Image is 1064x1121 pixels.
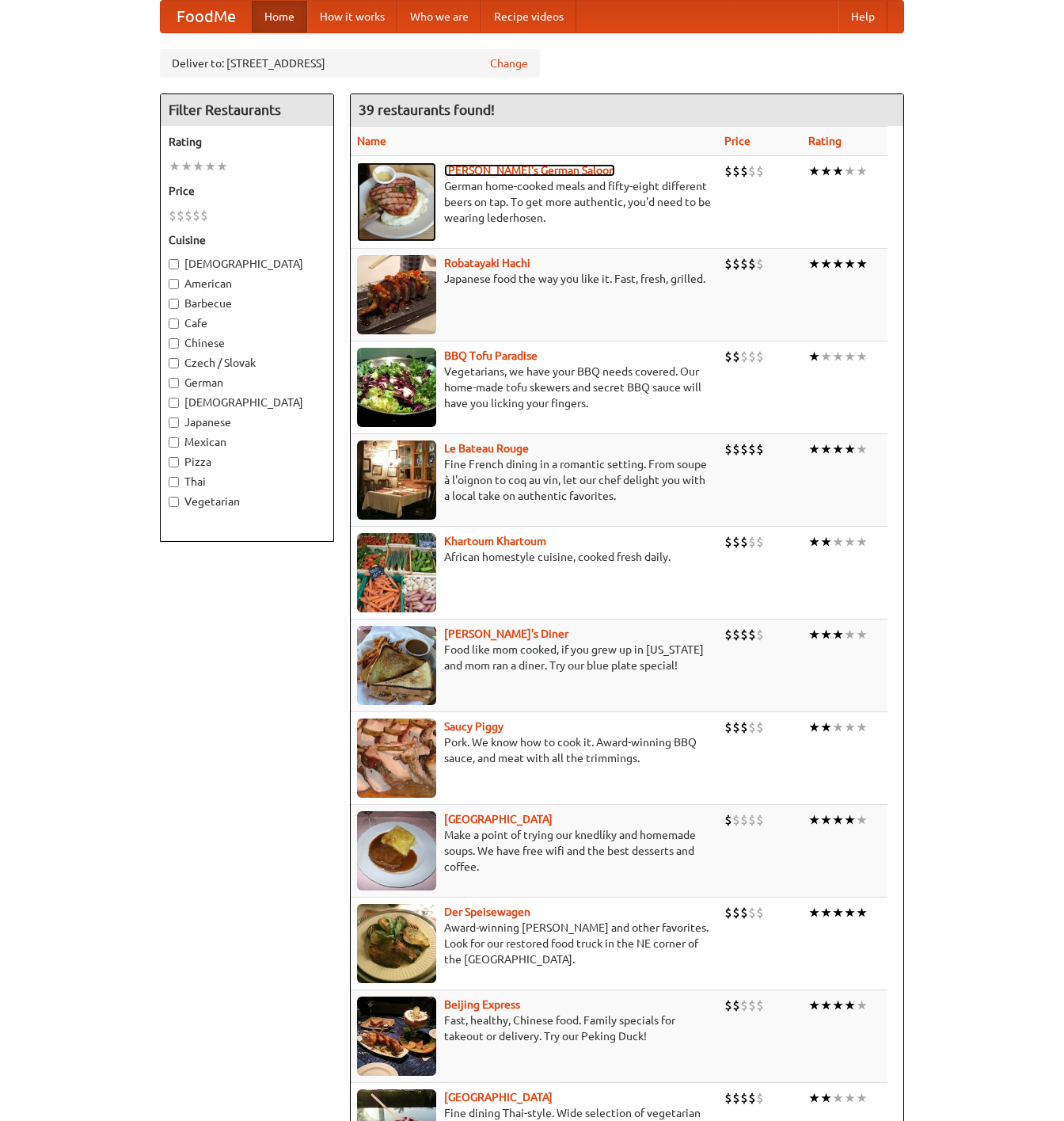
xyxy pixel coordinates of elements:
li: $ [740,719,748,736]
p: Pork. We know how to cook it. Award-winning BBQ sauce, and meat with all the trimmings. [357,734,712,766]
a: Who we are [397,1,481,32]
li: $ [756,440,764,458]
h5: Price [169,183,325,199]
li: ★ [856,255,868,273]
li: $ [724,440,732,458]
p: Fine French dining in a romantic setting. From soupe à l'oignon to coq au vin, let our chef delig... [357,456,712,504]
div: Deliver to: [STREET_ADDRESS] [160,49,540,78]
label: German [169,375,325,391]
li: ★ [832,997,844,1014]
img: esthers.jpg [357,162,436,242]
input: Chinese [169,338,179,349]
li: $ [724,1089,732,1107]
b: Beijing Express [444,998,520,1011]
li: ★ [856,997,868,1014]
a: Khartoum Khartoum [444,535,546,547]
li: ★ [204,158,216,175]
li: ★ [808,255,820,273]
a: Price [724,135,750,147]
label: American [169,276,325,292]
input: Thai [169,477,179,487]
li: ★ [832,162,844,180]
li: ★ [844,255,856,273]
li: $ [748,348,756,365]
li: $ [732,719,740,736]
a: Help [838,1,887,32]
img: bateaurouge.jpg [357,440,436,520]
li: $ [756,719,764,736]
li: $ [192,207,200,224]
li: $ [756,162,764,180]
a: Change [490,55,528,71]
li: $ [724,719,732,736]
a: Der Speisewagen [444,906,530,918]
li: ★ [180,158,192,175]
label: Czech / Slovak [169,355,325,371]
li: ★ [169,158,180,175]
a: Rating [808,135,842,147]
input: Barbecue [169,299,179,309]
li: ★ [832,904,844,921]
li: ★ [856,626,868,643]
li: ★ [832,440,844,458]
li: $ [756,1089,764,1107]
a: [GEOGRAPHIC_DATA] [444,813,553,825]
label: Mexican [169,434,325,450]
label: Cafe [169,315,325,331]
a: How it works [307,1,397,32]
a: [PERSON_NAME]'s Diner [444,627,568,640]
li: ★ [820,626,832,643]
li: ★ [832,1089,844,1107]
a: FoodMe [161,1,252,32]
input: Japanese [169,418,179,428]
a: Name [357,135,386,147]
li: ★ [820,811,832,829]
label: Chinese [169,335,325,351]
a: Saucy Piggy [444,720,503,733]
input: Vegetarian [169,497,179,507]
li: $ [756,348,764,365]
li: ★ [820,533,832,551]
li: ★ [844,997,856,1014]
li: ★ [844,811,856,829]
p: German home-cooked meals and fifty-eight different beers on tap. To get more authentic, you'd nee... [357,178,712,226]
li: ★ [216,158,228,175]
li: $ [724,348,732,365]
li: ★ [820,162,832,180]
li: $ [748,904,756,921]
li: ★ [844,533,856,551]
label: [DEMOGRAPHIC_DATA] [169,395,325,410]
li: $ [748,533,756,551]
a: [GEOGRAPHIC_DATA] [444,1091,553,1104]
li: ★ [832,348,844,365]
li: $ [732,626,740,643]
li: ★ [844,904,856,921]
li: $ [748,1089,756,1107]
li: $ [732,811,740,829]
img: saucy.jpg [357,719,436,798]
li: $ [748,626,756,643]
li: $ [756,904,764,921]
li: $ [748,719,756,736]
b: BBQ Tofu Paradise [444,349,538,362]
li: $ [724,811,732,829]
li: $ [732,997,740,1014]
input: Cafe [169,318,179,329]
li: ★ [820,904,832,921]
li: ★ [808,533,820,551]
li: $ [740,348,748,365]
li: $ [740,533,748,551]
li: ★ [808,904,820,921]
li: ★ [820,1089,832,1107]
b: [PERSON_NAME]'s German Saloon [444,164,615,177]
li: $ [740,440,748,458]
li: $ [756,533,764,551]
li: $ [756,255,764,273]
p: Award-winning [PERSON_NAME] and other favorites. Look for our restored food truck in the NE corne... [357,920,712,967]
li: $ [740,997,748,1014]
img: beijing.jpg [357,997,436,1076]
li: ★ [820,255,832,273]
